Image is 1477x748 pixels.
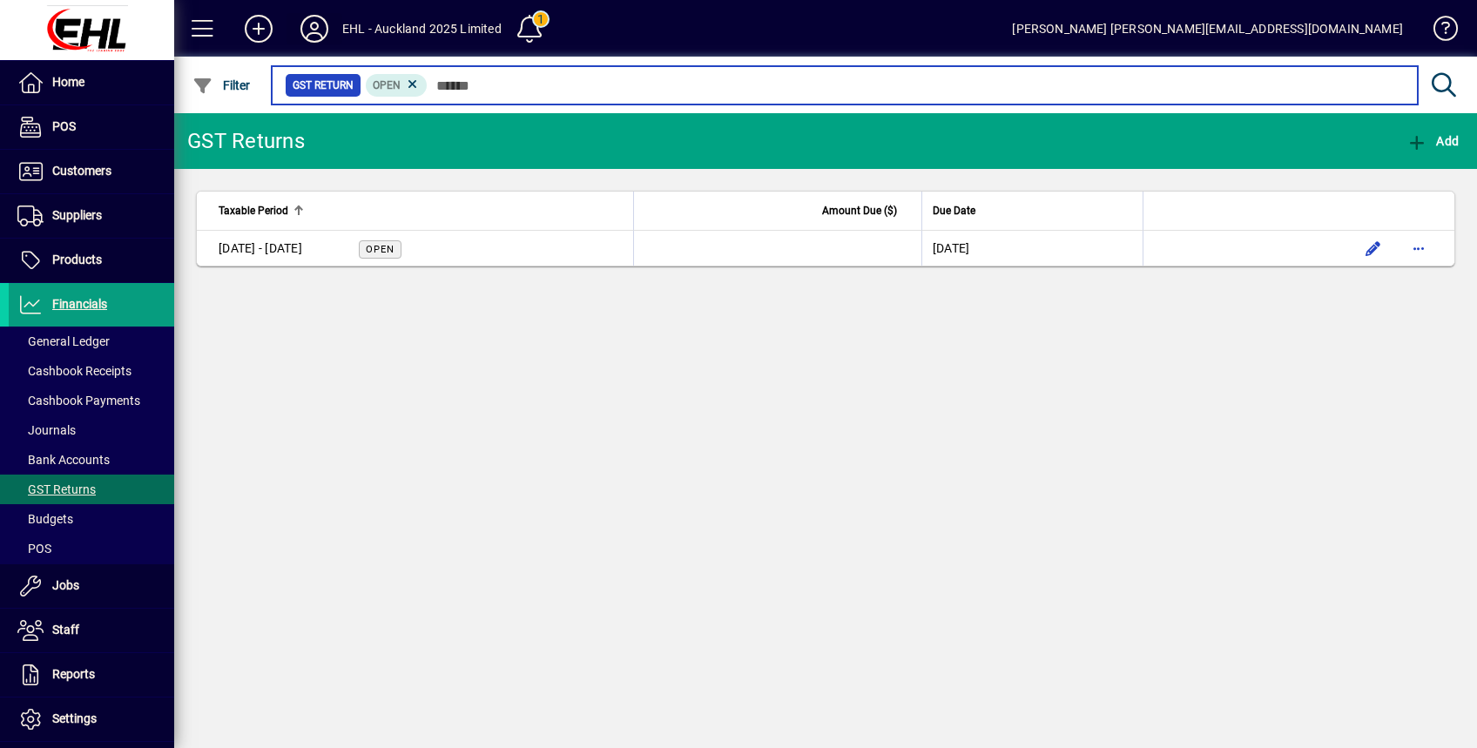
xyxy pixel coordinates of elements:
[1012,15,1403,43] div: [PERSON_NAME] [PERSON_NAME][EMAIL_ADDRESS][DOMAIN_NAME]
[9,61,174,104] a: Home
[9,239,174,282] a: Products
[17,542,51,556] span: POS
[17,482,96,496] span: GST Returns
[9,504,174,534] a: Budgets
[231,13,287,44] button: Add
[9,445,174,475] a: Bank Accounts
[373,79,401,91] span: Open
[219,201,288,220] span: Taxable Period
[52,119,76,133] span: POS
[52,164,111,178] span: Customers
[17,512,73,526] span: Budgets
[1359,234,1387,262] button: Edit
[293,77,354,94] span: GST Return
[17,453,110,467] span: Bank Accounts
[366,74,428,97] mat-chip: Status: Open
[52,578,79,592] span: Jobs
[644,201,913,220] div: Amount Due ($)
[52,623,79,637] span: Staff
[933,201,975,220] span: Due Date
[52,667,95,681] span: Reports
[921,231,1143,266] td: [DATE]
[9,653,174,697] a: Reports
[187,127,305,155] div: GST Returns
[822,201,897,220] span: Amount Due ($)
[9,609,174,652] a: Staff
[9,386,174,415] a: Cashbook Payments
[17,334,110,348] span: General Ledger
[9,415,174,445] a: Journals
[192,78,251,92] span: Filter
[1420,3,1455,60] a: Knowledge Base
[17,364,132,378] span: Cashbook Receipts
[9,564,174,608] a: Jobs
[9,534,174,563] a: POS
[1406,134,1459,148] span: Add
[9,194,174,238] a: Suppliers
[52,75,84,89] span: Home
[287,13,342,44] button: Profile
[52,208,102,222] span: Suppliers
[366,244,395,255] span: Open
[52,297,107,311] span: Financials
[1405,234,1433,262] button: More options
[52,253,102,266] span: Products
[9,105,174,149] a: POS
[933,201,1132,220] div: Due Date
[9,150,174,193] a: Customers
[52,711,97,725] span: Settings
[219,201,623,220] div: Taxable Period
[342,15,502,43] div: EHL - Auckland 2025 Limited
[1402,125,1463,157] button: Add
[9,327,174,356] a: General Ledger
[9,475,174,504] a: GST Returns
[17,423,76,437] span: Journals
[17,394,140,408] span: Cashbook Payments
[9,697,174,741] a: Settings
[188,70,255,101] button: Filter
[9,356,174,386] a: Cashbook Receipts
[219,239,302,258] div: 01/06/2025 - 31/07/2025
